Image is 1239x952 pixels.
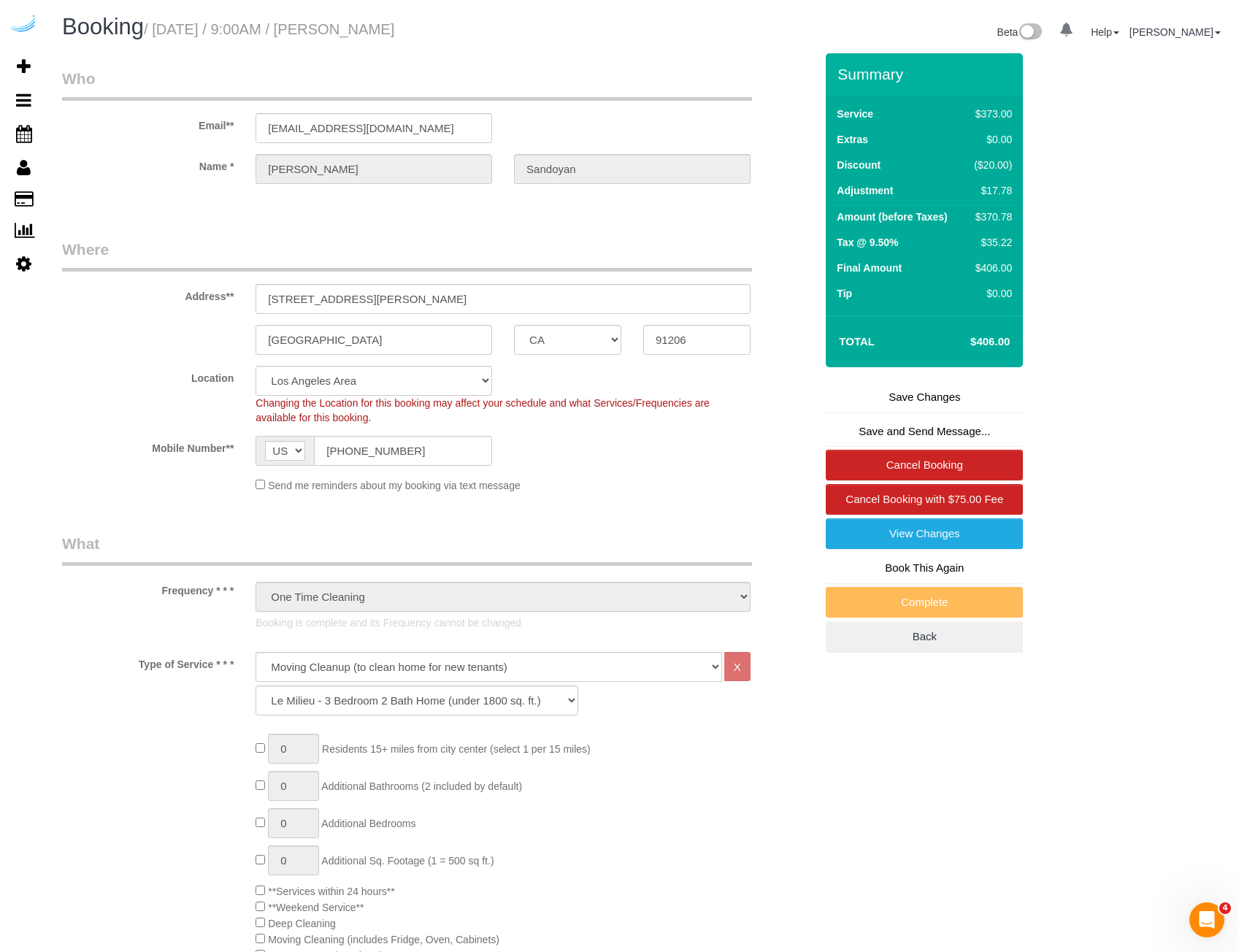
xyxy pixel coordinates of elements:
span: Changing the Location for this booking may affect your schedule and what Services/Frequencies are... [256,397,710,423]
input: Last Name** [514,154,751,184]
div: $35.22 [969,235,1013,250]
h4: $406.00 [927,336,1010,348]
div: $373.00 [969,107,1013,121]
a: Book This Again [826,553,1023,583]
label: Final Amount [837,261,902,275]
a: Back [826,621,1023,652]
p: Booking is complete and its Frequency cannot be changed [256,615,751,630]
label: Amount (before Taxes) [837,210,947,224]
label: Location [51,366,245,385]
span: Residents 15+ miles from city center (select 1 per 15 miles) [322,743,591,755]
input: Mobile Number** [314,436,492,466]
label: Frequency * * * [51,578,245,598]
span: Additional Bedrooms [321,818,415,829]
label: Adjustment [837,183,893,198]
h3: Summary [837,66,1016,82]
iframe: Intercom live chat [1189,902,1224,937]
div: ($20.00) [969,158,1013,172]
a: Save and Send Message... [826,416,1023,447]
input: First Name** [256,154,492,184]
a: [PERSON_NAME] [1129,26,1221,38]
div: $0.00 [969,132,1013,147]
legend: Where [62,239,752,272]
legend: What [62,533,752,566]
a: Save Changes [826,382,1023,412]
label: Extras [837,132,868,147]
span: Moving Cleaning (includes Fridge, Oven, Cabinets) [268,934,499,945]
span: Send me reminders about my booking via text message [268,480,521,491]
div: $406.00 [969,261,1013,275]
img: New interface [1018,23,1042,42]
legend: Who [62,68,752,101]
strong: Total [839,335,875,348]
span: Booking [62,14,144,39]
input: Zip Code** [643,325,751,355]
small: / [DATE] / 9:00AM / [PERSON_NAME] [144,21,394,37]
label: Service [837,107,873,121]
label: Tax @ 9.50% [837,235,898,250]
a: View Changes [826,518,1023,549]
span: Additional Bathrooms (2 included by default) [321,780,522,792]
span: Deep Cleaning [268,918,336,929]
a: Beta [997,26,1043,38]
span: 4 [1219,902,1231,914]
a: Cancel Booking [826,450,1023,480]
div: $0.00 [969,286,1013,301]
div: $370.78 [969,210,1013,224]
a: Cancel Booking with $75.00 Fee [826,484,1023,515]
span: Cancel Booking with $75.00 Fee [845,493,1003,505]
label: Type of Service * * * [51,652,245,672]
span: Additional Sq. Footage (1 = 500 sq ft.) [321,855,494,867]
label: Name * [51,154,245,174]
label: Discount [837,158,881,172]
img: Automaid Logo [9,15,38,35]
span: **Services within 24 hours** [268,886,395,897]
a: Help [1091,26,1119,38]
div: $17.78 [969,183,1013,198]
label: Mobile Number** [51,436,245,456]
label: Tip [837,286,852,301]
